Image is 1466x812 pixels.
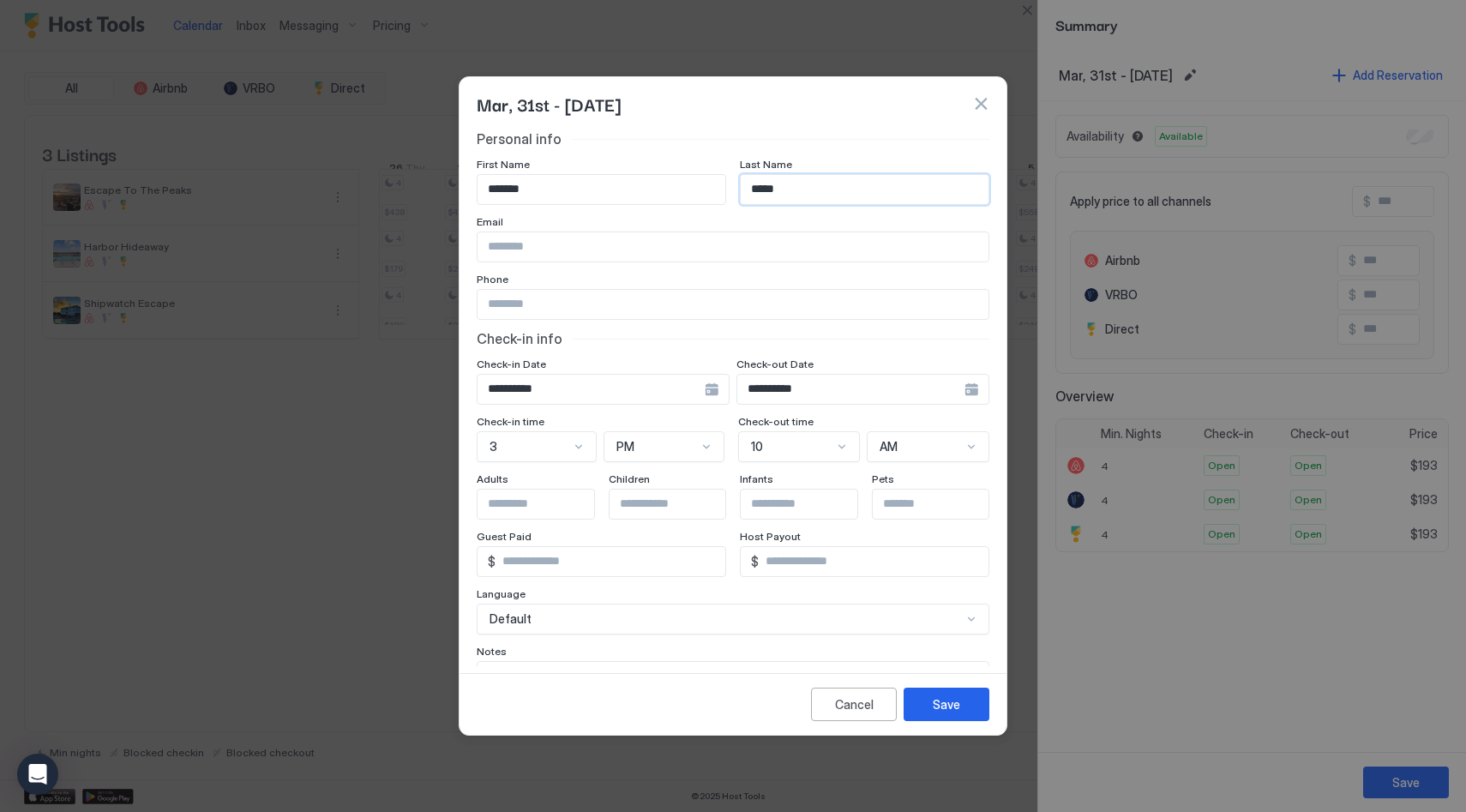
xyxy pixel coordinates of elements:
span: Check-in info [477,330,562,347]
input: Input Field [759,547,988,576]
input: Input Field [741,490,881,519]
span: PM [616,439,634,454]
span: 10 [751,439,763,454]
input: Input Field [741,175,988,204]
div: Save [933,695,960,713]
span: Adults [477,472,508,485]
span: Language [477,587,526,600]
input: Input Field [737,375,964,404]
span: Check-in time [477,415,544,428]
span: First Name [477,158,530,171]
span: Children [609,472,650,485]
span: Guest Paid [477,530,532,543]
input: Input Field [478,175,725,204]
textarea: Input Field [478,662,988,746]
span: Host Payout [740,530,801,543]
input: Input Field [610,490,750,519]
input: Input Field [478,232,988,262]
span: Pets [872,472,894,485]
span: Phone [477,273,508,286]
span: Check-out Date [736,358,814,370]
span: Personal info [477,130,562,147]
input: Input Field [478,375,705,404]
input: Input Field [478,290,988,319]
span: Default [490,611,532,627]
span: Email [477,215,503,228]
button: Save [904,688,989,721]
span: $ [751,554,759,569]
span: Last Name [740,158,792,171]
div: Open Intercom Messenger [17,754,58,795]
span: $ [488,554,496,569]
input: Input Field [873,490,1013,519]
span: Infants [740,472,773,485]
span: Check-in Date [477,358,546,370]
input: Input Field [478,490,618,519]
span: AM [880,439,898,454]
span: 3 [490,439,497,454]
div: Cancel [835,695,874,713]
span: Notes [477,645,507,658]
span: Check-out time [738,415,814,428]
span: Mar, 31st - [DATE] [477,91,621,117]
input: Input Field [496,547,725,576]
button: Cancel [811,688,897,721]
